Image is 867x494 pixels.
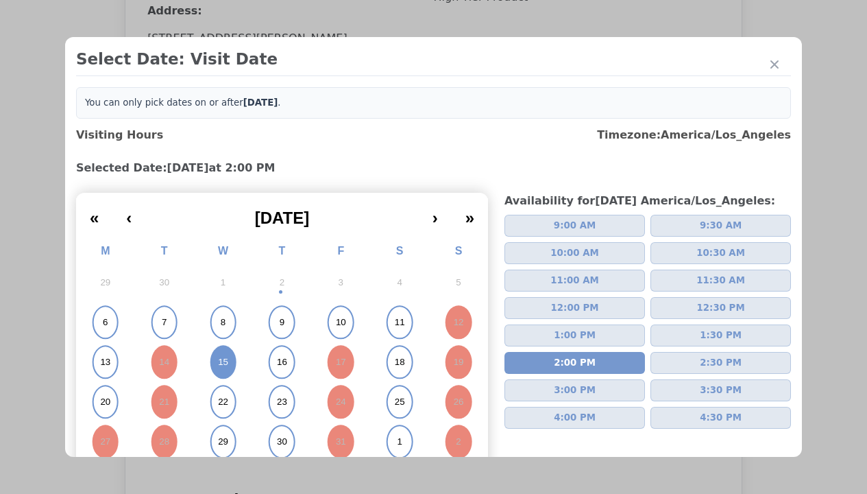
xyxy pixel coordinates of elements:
button: 3:00 PM [504,379,645,401]
abbr: October 21, 2025 [159,396,169,408]
abbr: October 17, 2025 [336,356,346,368]
abbr: October 31, 2025 [336,436,346,448]
button: 2:00 PM [504,352,645,374]
button: October 18, 2025 [370,342,429,382]
abbr: October 20, 2025 [100,396,110,408]
span: 4:00 PM [554,411,596,425]
button: October 30, 2025 [253,422,312,462]
button: October 1, 2025 [194,263,253,303]
span: 12:00 PM [551,301,599,315]
abbr: Wednesday [218,245,228,257]
abbr: October 12, 2025 [454,316,464,329]
abbr: Thursday [279,245,286,257]
span: 10:30 AM [696,246,745,260]
button: › [419,198,452,228]
abbr: Monday [101,245,110,257]
button: « [76,198,112,228]
button: 12:00 PM [504,297,645,319]
button: October 19, 2025 [429,342,488,382]
span: 9:30 AM [700,219,742,233]
h2: Select Date: Visit Date [76,48,791,70]
h3: Timezone: America/Los_Angeles [597,127,791,143]
span: 3:30 PM [700,384,742,397]
abbr: November 2, 2025 [456,436,461,448]
abbr: October 9, 2025 [280,316,284,329]
button: [DATE] [145,198,418,228]
button: October 24, 2025 [311,382,370,422]
span: 11:30 AM [696,274,745,287]
span: 10:00 AM [550,246,599,260]
abbr: October 4, 2025 [397,277,402,289]
button: October 16, 2025 [253,342,312,382]
button: October 12, 2025 [429,303,488,342]
abbr: October 2, 2025 [280,277,284,289]
button: October 20, 2025 [76,382,135,422]
b: [DATE] [243,97,278,108]
span: 1:00 PM [554,329,596,342]
button: October 21, 2025 [135,382,194,422]
abbr: October 26, 2025 [454,396,464,408]
button: 12:30 PM [650,297,791,319]
abbr: October 27, 2025 [100,436,110,448]
span: 1:30 PM [700,329,742,342]
span: 2:30 PM [700,356,742,370]
span: 2:00 PM [554,356,596,370]
button: October 25, 2025 [370,382,429,422]
span: 9:00 AM [554,219,596,233]
span: 3:00 PM [554,384,596,397]
button: 4:30 PM [650,407,791,429]
div: You can only pick dates on or after . [76,87,791,119]
span: 4:30 PM [700,411,742,425]
span: 11:00 AM [550,274,599,287]
button: October 17, 2025 [311,342,370,382]
button: 9:30 AM [650,215,791,237]
abbr: October 7, 2025 [162,316,167,329]
button: November 2, 2025 [429,422,488,462]
h3: Visiting Hours [76,127,163,143]
abbr: October 23, 2025 [277,396,287,408]
abbr: October 29, 2025 [218,436,228,448]
abbr: Friday [337,245,344,257]
abbr: October 24, 2025 [336,396,346,408]
abbr: September 29, 2025 [100,277,110,289]
button: October 7, 2025 [135,303,194,342]
button: October 10, 2025 [311,303,370,342]
abbr: Sunday [455,245,463,257]
button: 11:30 AM [650,270,791,292]
abbr: October 18, 2025 [395,356,405,368]
button: October 29, 2025 [194,422,253,462]
abbr: October 16, 2025 [277,356,287,368]
button: October 27, 2025 [76,422,135,462]
abbr: October 13, 2025 [100,356,110,368]
button: 10:30 AM [650,242,791,264]
h3: Availability for [DATE] America/Los_Angeles : [504,193,791,209]
abbr: Saturday [396,245,404,257]
abbr: October 28, 2025 [159,436,169,448]
button: October 11, 2025 [370,303,429,342]
button: October 6, 2025 [76,303,135,342]
button: October 14, 2025 [135,342,194,382]
button: October 4, 2025 [370,263,429,303]
abbr: October 25, 2025 [395,396,405,408]
button: September 30, 2025 [135,263,194,303]
button: 1:00 PM [504,325,645,346]
span: [DATE] [255,209,310,227]
button: October 9, 2025 [253,303,312,342]
button: October 2, 2025 [253,263,312,303]
button: 1:30 PM [650,325,791,346]
button: 10:00 AM [504,242,645,264]
button: 2:30 PM [650,352,791,374]
abbr: October 22, 2025 [218,396,228,408]
button: October 13, 2025 [76,342,135,382]
button: October 28, 2025 [135,422,194,462]
button: ‹ [112,198,145,228]
button: 9:00 AM [504,215,645,237]
abbr: October 15, 2025 [218,356,228,368]
button: 3:30 PM [650,379,791,401]
abbr: October 30, 2025 [277,436,287,448]
abbr: October 3, 2025 [339,277,343,289]
button: October 26, 2025 [429,382,488,422]
button: September 29, 2025 [76,263,135,303]
abbr: October 11, 2025 [395,316,405,329]
button: 11:00 AM [504,270,645,292]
